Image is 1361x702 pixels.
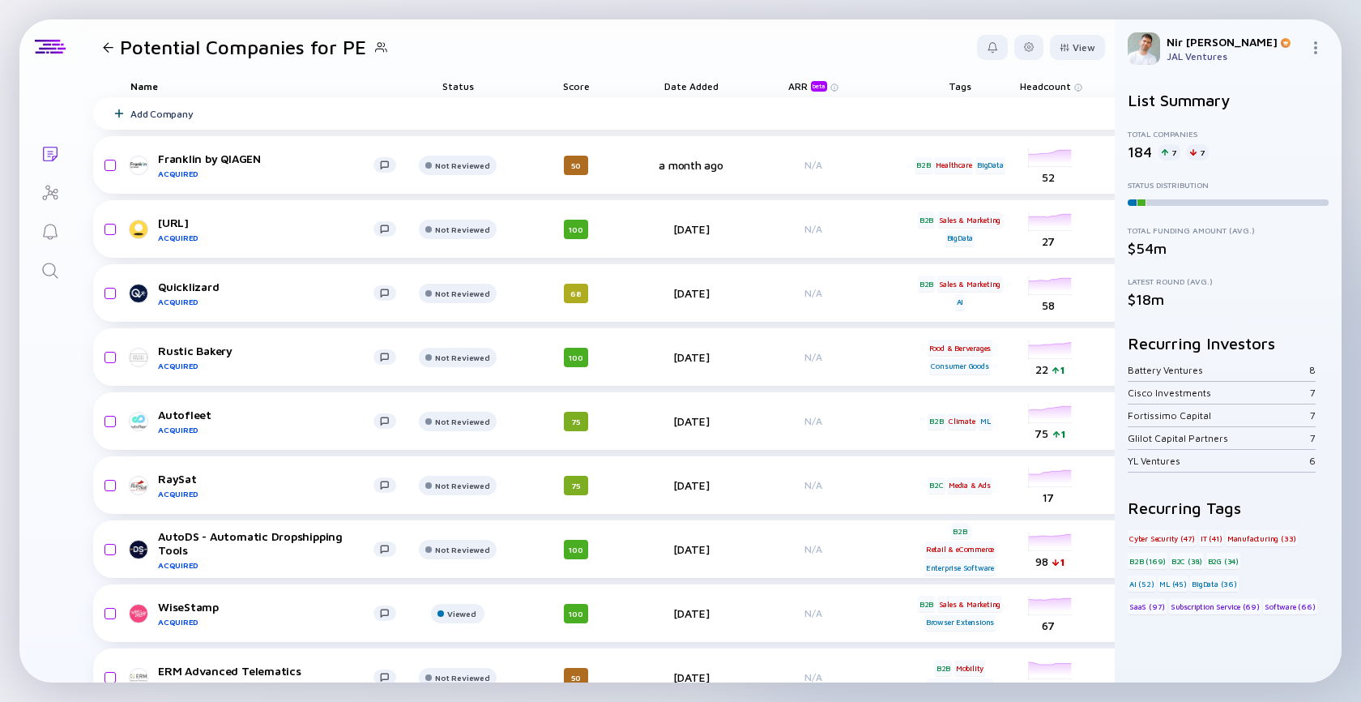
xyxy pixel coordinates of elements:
[646,670,736,684] div: [DATE]
[761,351,866,363] div: N/A
[646,414,736,428] div: [DATE]
[924,541,996,558] div: Retail & eCommerce
[761,671,866,683] div: N/A
[1020,80,1071,92] span: Headcount
[564,156,588,175] div: 50
[927,678,993,695] div: Connected Vehicles
[564,284,588,303] div: 68
[158,560,373,570] div: Acquired
[447,609,476,619] div: Viewed
[158,489,373,499] div: Acquired
[1128,499,1329,517] h2: Recurring Tags
[937,212,1003,228] div: Sales & Marketing
[937,596,1003,612] div: Sales & Marketing
[435,161,489,170] div: Not Reviewed
[1128,91,1329,109] h2: List Summary
[130,216,409,242] a: [URL]Acquired
[130,108,193,120] div: Add Company
[435,417,489,426] div: Not Reviewed
[928,477,945,494] div: B2C
[130,344,409,370] a: Rustic BakeryAcquired
[918,212,935,228] div: B2B
[158,344,373,370] div: Rustic Bakery
[1128,576,1156,592] div: AI (52)
[924,614,996,631] div: Browser Extensions
[435,289,489,298] div: Not Reviewed
[564,348,588,367] div: 100
[955,294,966,310] div: AI
[947,477,992,494] div: Media & Ads
[761,479,866,491] div: N/A
[935,660,952,676] div: B2B
[158,408,373,434] div: Autofleet
[130,600,409,627] a: WiseStampAcquired
[761,159,866,171] div: N/A
[158,233,373,242] div: Acquired
[1128,334,1329,353] h2: Recurring Investors
[761,607,866,619] div: N/A
[1167,35,1303,49] div: Nir [PERSON_NAME]
[19,211,80,250] a: Reminders
[924,559,996,576] div: Enterprise Software
[158,600,373,627] div: WiseStamp
[158,297,373,306] div: Acquired
[1128,387,1310,399] div: Cisco Investments
[435,545,489,554] div: Not Reviewed
[954,660,985,676] div: Mobility
[1128,530,1197,546] div: Cyber Security (47)
[1190,576,1239,592] div: BigData (36)
[564,604,588,623] div: 100
[945,230,975,246] div: BigData
[1128,143,1152,161] div: 184
[975,157,1005,173] div: BigData
[915,75,1005,97] div: Tags
[19,133,80,172] a: Lists
[19,172,80,211] a: Investor Map
[1128,32,1160,65] img: Nir Profile Picture
[761,415,866,427] div: N/A
[1050,35,1105,60] button: View
[918,276,935,292] div: B2B
[761,287,866,299] div: N/A
[1310,432,1316,444] div: 7
[646,286,736,300] div: [DATE]
[19,250,80,289] a: Search
[564,412,588,431] div: 75
[117,75,409,97] div: Name
[1128,553,1167,569] div: B2B (169)
[435,225,489,234] div: Not Reviewed
[646,350,736,364] div: [DATE]
[158,152,373,178] div: Franklin by QIAGEN
[130,664,409,691] a: ERM Advanced TelematicsAcquired
[442,80,474,92] span: Status
[1167,50,1303,62] div: JAL Ventures
[158,216,373,242] div: [URL]
[951,523,968,539] div: B2B
[1169,598,1261,614] div: Subscription Service (69)
[646,478,736,492] div: [DATE]
[1128,225,1329,235] div: Total Funding Amount (Avg.)
[1158,144,1180,161] div: 7
[1128,240,1329,257] div: $54m
[1187,144,1209,161] div: 7
[531,75,621,97] div: Score
[158,169,373,178] div: Acquired
[158,529,373,570] div: AutoDS - Automatic Dropshipping Tools
[928,413,945,430] div: B2B
[1128,364,1309,376] div: Battery Ventures
[1128,276,1329,286] div: Latest Round (Avg.)
[1128,291,1329,308] div: $18m
[1128,455,1309,467] div: YL Ventures
[937,276,1003,292] div: Sales & Marketing
[928,340,993,356] div: Food & Berverages
[1310,409,1316,422] div: 7
[158,617,373,627] div: Acquired
[918,596,935,612] div: B2B
[130,472,409,499] a: RaySatAcquired
[646,158,736,172] div: a month ago
[1128,180,1329,190] div: Status Distribution
[1199,530,1224,546] div: IT (41)
[947,413,977,430] div: Climate
[158,361,373,370] div: Acquired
